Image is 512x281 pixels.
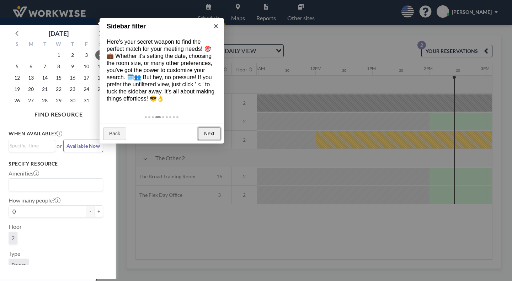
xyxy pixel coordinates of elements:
[107,22,206,31] h1: Sidebar filter
[208,18,224,34] a: ×
[103,128,126,140] a: Back
[198,128,220,140] a: Next
[95,205,103,217] button: +
[100,31,224,109] div: Here's your secret weapon to find the perfect match for your meeting needs! 🎯💼 Whether it's setti...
